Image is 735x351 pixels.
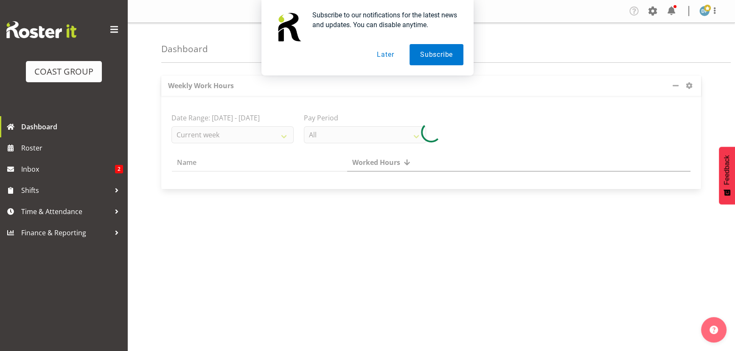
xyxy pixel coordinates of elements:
span: Time & Attendance [21,205,110,218]
img: notification icon [272,10,306,44]
span: Feedback [723,155,731,185]
button: Feedback - Show survey [719,147,735,204]
span: Inbox [21,163,115,175]
span: Dashboard [21,120,123,133]
span: Roster [21,142,123,154]
span: Shifts [21,184,110,197]
button: Subscribe [410,44,463,65]
span: Finance & Reporting [21,226,110,239]
span: 2 [115,165,123,173]
div: Subscribe to our notifications for the latest news and updates. You can disable anytime. [306,10,463,30]
button: Later [366,44,404,65]
img: help-xxl-2.png [710,326,718,334]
